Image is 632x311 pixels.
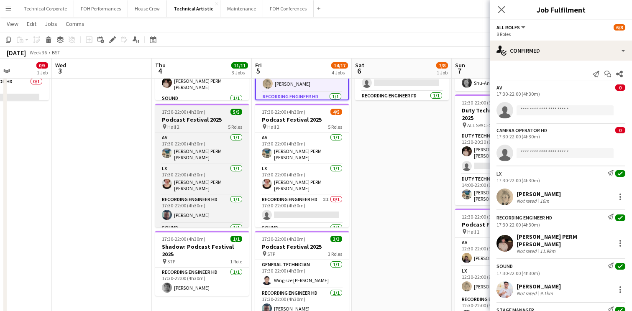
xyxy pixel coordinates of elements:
[454,66,465,76] span: 7
[41,18,61,29] a: Jobs
[228,124,242,130] span: 5 Roles
[255,164,349,195] app-card-role: LX1/117:30-22:00 (4h30m)[PERSON_NAME] PERM [PERSON_NAME]
[155,231,249,296] app-job-card: 17:30-22:00 (4h30m)1/1Shadow: Podcast Festival 2025 STP1 RoleRecording Engineer HD1/117:30-22:00 ...
[615,84,625,91] span: 0
[355,91,449,120] app-card-role: Recording Engineer FD1/111:30-22:00 (10h30m)
[23,18,40,29] a: Edit
[66,20,84,28] span: Comms
[230,258,242,265] span: 1 Role
[538,248,557,254] div: 11.9km
[54,66,66,76] span: 3
[74,0,128,17] button: FOH Performances
[230,236,242,242] span: 1/1
[517,248,538,254] div: Not rated
[455,61,465,69] span: Sun
[462,99,505,106] span: 12:30-22:00 (9h30m)
[27,20,36,28] span: Edit
[455,221,549,228] h3: Podcast Festival 2025
[155,223,249,252] app-card-role: Sound1/1
[255,133,349,164] app-card-role: AV1/117:30-22:00 (4h30m)[PERSON_NAME] PERM [PERSON_NAME]
[331,62,348,69] span: 14/17
[517,290,538,296] div: Not rated
[462,214,505,220] span: 12:30-22:00 (9h30m)
[255,104,349,227] app-job-card: 17:30-22:00 (4h30m)4/5Podcast Festival 2025 Hall 25 RolesAV1/117:30-22:00 (4h30m)[PERSON_NAME] PE...
[496,222,625,228] div: 17:30-22:00 (4h30m)
[355,61,364,69] span: Sat
[328,251,342,257] span: 3 Roles
[496,177,625,184] div: 17:30-22:00 (4h30m)
[455,107,549,122] h3: Duty Tech: Podcast Festival 2025
[490,4,632,15] h3: Job Fulfilment
[255,260,349,288] app-card-role: General Technician1/117:30-22:00 (4h30m)Wing sze [PERSON_NAME]
[538,290,555,296] div: 9.1km
[155,133,249,164] app-card-role: AV1/117:30-22:00 (4h30m)[PERSON_NAME] PERM [PERSON_NAME]
[354,66,364,76] span: 6
[267,124,279,130] span: Hall 2
[262,236,305,242] span: 17:30-22:00 (4h30m)
[455,131,549,174] app-card-role: Duty Technician1/212:30-20:30 (8h)[PERSON_NAME] PERM [PERSON_NAME]
[467,122,491,128] span: ALL SPACES
[328,124,342,130] span: 5 Roles
[538,198,551,204] div: 16m
[496,214,552,221] div: Recording Engineer HD
[45,20,57,28] span: Jobs
[62,18,88,29] a: Comms
[52,49,60,56] div: BST
[36,62,48,69] span: 0/5
[155,268,249,296] app-card-role: Recording Engineer HD1/117:30-22:00 (4h30m)[PERSON_NAME]
[255,61,262,69] span: Fri
[455,94,549,205] div: 12:30-22:00 (9h30m)2/3Duty Tech: Podcast Festival 2025 ALL SPACES2 RolesDuty Technician1/212:30-2...
[230,109,242,115] span: 5/5
[162,236,205,242] span: 17:30-22:00 (4h30m)
[17,0,74,17] button: Technical Corporate
[162,109,205,115] span: 17:30-22:00 (4h30m)
[155,164,249,195] app-card-role: LX1/117:30-22:00 (4h30m)[PERSON_NAME] PERM [PERSON_NAME]
[490,41,632,61] div: Confirmed
[155,195,249,223] app-card-role: Recording Engineer HD1/117:30-22:00 (4h30m)[PERSON_NAME]
[496,24,520,31] span: All roles
[155,104,249,227] app-job-card: 17:30-22:00 (4h30m)5/5Podcast Festival 2025 Hall 25 RolesAV1/117:30-22:00 (4h30m)[PERSON_NAME] PE...
[615,127,625,133] span: 0
[3,18,22,29] a: View
[231,62,248,69] span: 11/11
[496,133,625,140] div: 17:30-22:00 (4h30m)
[167,124,179,130] span: Hall 2
[7,20,18,28] span: View
[455,266,549,295] app-card-role: LX1/112:30-22:00 (9h30m)[PERSON_NAME]
[255,223,349,252] app-card-role: Sound1/1
[155,61,166,69] span: Thu
[232,69,248,76] div: 3 Jobs
[517,283,561,290] div: [PERSON_NAME]
[496,31,625,37] div: 8 Roles
[496,91,625,97] div: 17:30-22:00 (4h30m)
[455,238,549,266] app-card-role: AV1/112:30-22:00 (9h30m)[PERSON_NAME]
[614,24,625,31] span: 6/8
[455,174,549,205] app-card-role: Duty Technician1/114:00-22:00 (8h)[PERSON_NAME] PERM [PERSON_NAME]
[155,243,249,258] h3: Shadow: Podcast Festival 2025
[254,66,262,76] span: 5
[263,0,314,17] button: FOH Conferences
[496,171,502,177] div: LX
[262,109,305,115] span: 17:30-22:00 (4h30m)
[28,49,49,56] span: Week 36
[55,61,66,69] span: Wed
[155,116,249,123] h3: Podcast Festival 2025
[436,62,448,69] span: 7/8
[256,92,348,123] app-card-role: Recording Engineer HD1/117:30-22:00 (4h30m)
[167,0,220,17] button: Technical Artistic
[467,229,479,235] span: Hall 1
[496,24,527,31] button: All roles
[220,0,263,17] button: Maintenance
[155,94,249,122] app-card-role: Sound1/1
[255,195,349,223] app-card-role: Recording Engineer HD2I0/117:30-22:00 (4h30m)
[7,48,26,57] div: [DATE]
[128,0,167,17] button: House Crew
[154,66,166,76] span: 4
[330,236,342,242] span: 3/3
[332,69,348,76] div: 4 Jobs
[517,198,538,204] div: Not rated
[267,251,275,257] span: STP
